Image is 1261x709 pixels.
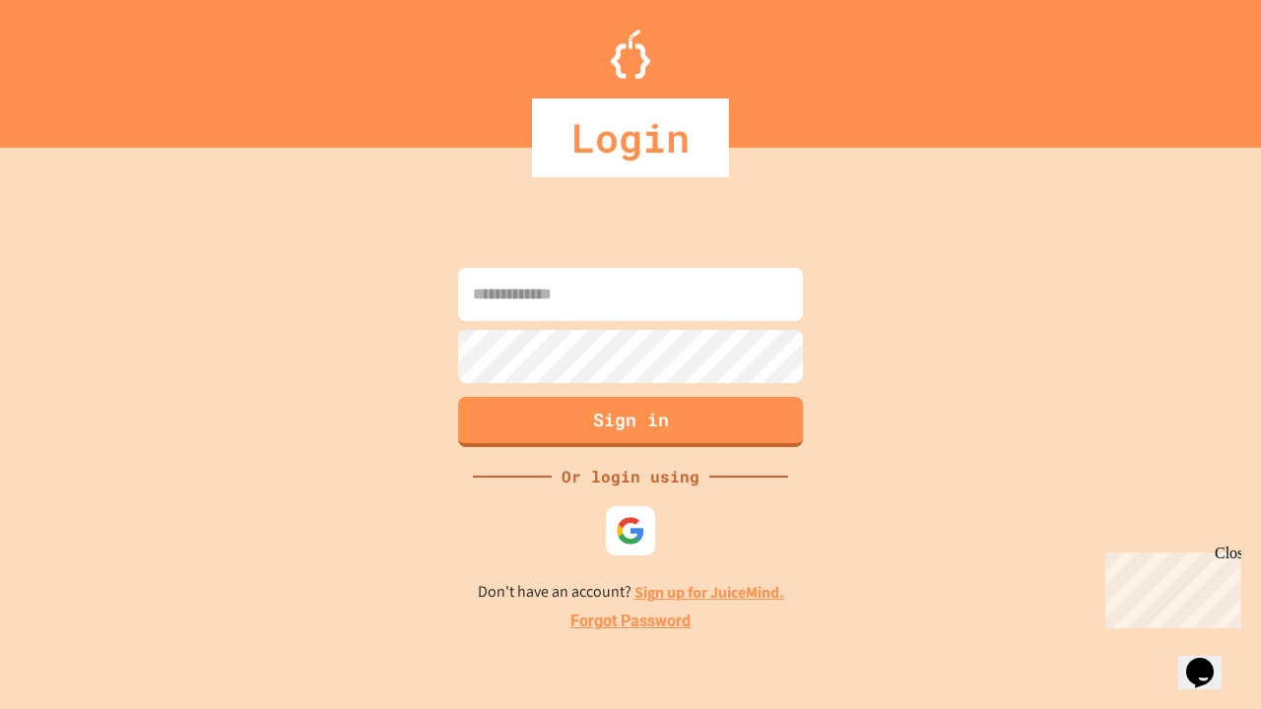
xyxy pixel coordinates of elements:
div: Login [532,98,729,177]
a: Sign up for JuiceMind. [634,582,784,603]
a: Forgot Password [570,610,691,633]
iframe: chat widget [1097,545,1241,628]
img: Logo.svg [611,30,650,79]
button: Sign in [458,397,803,447]
img: google-icon.svg [616,516,645,546]
p: Don't have an account? [478,580,784,605]
div: Or login using [552,465,709,488]
div: Chat with us now!Close [8,8,136,125]
iframe: chat widget [1178,630,1241,689]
